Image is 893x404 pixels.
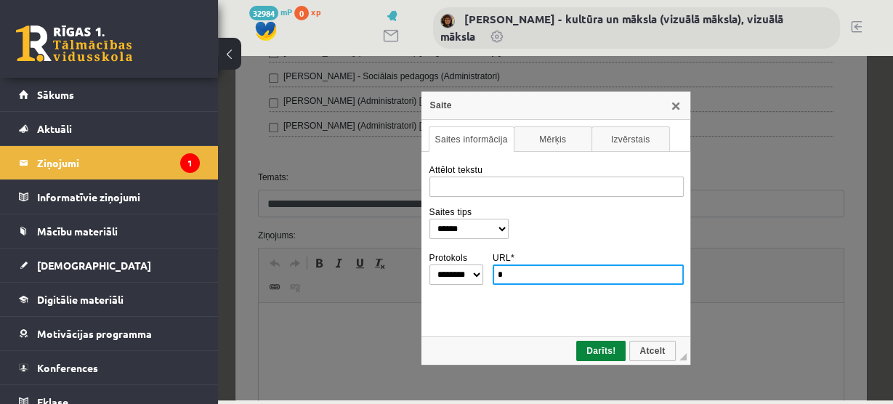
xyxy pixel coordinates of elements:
div: Mērogot [461,297,469,304]
a: 32984 mP [249,6,292,17]
span: [DEMOGRAPHIC_DATA] [37,259,151,272]
a: [DEMOGRAPHIC_DATA] [19,249,200,282]
a: Atcelt [411,285,457,305]
a: Informatīvie ziņojumi [19,180,200,214]
label: Attēlot tekstu [211,109,265,119]
a: Sākums [19,78,200,111]
a: 0 xp [294,6,328,17]
i: 1 [180,153,200,173]
legend: Informatīvie ziņojumi [37,180,200,214]
a: Darīts! [358,285,408,305]
span: xp [311,6,320,17]
a: Izvērstais [373,70,452,96]
span: mP [280,6,292,17]
span: Mācību materiāli [37,225,118,238]
legend: Ziņojumi [37,146,200,179]
label: URL [275,197,296,207]
a: Aktuāli [19,112,200,145]
span: Atcelt [413,290,456,300]
span: 32984 [249,6,278,20]
span: Digitālie materiāli [37,293,124,306]
a: Digitālie materiāli [19,283,200,316]
label: Protokols [211,197,250,207]
a: Mērķis [296,70,374,96]
a: Aizvērt [452,44,464,55]
a: Rīgas 1. Tālmācības vidusskola [16,25,132,62]
div: Saite [203,36,472,64]
img: Ilze Kolka - kultūra un māksla (vizuālā māksla), vizuālā māksla [440,14,455,28]
body: Bagātinātā teksta redaktors, wiswyg-editor-47363839584600-1756302051-80 [15,15,570,30]
span: Aktuāli [37,122,72,135]
a: Mācību materiāli [19,214,200,248]
a: Ziņojumi1 [19,146,200,179]
span: Konferences [37,361,98,374]
a: Konferences [19,351,200,384]
a: Saites informācija [211,70,296,96]
label: Saites tips [211,151,254,161]
div: Saites informācija [211,102,465,277]
span: Darīts! [360,290,406,300]
span: 0 [294,6,309,20]
span: Sākums [37,88,74,101]
span: Motivācijas programma [37,327,152,340]
a: [PERSON_NAME] - kultūra un māksla (vizuālā māksla), vizuālā māksla [440,12,783,44]
a: Motivācijas programma [19,317,200,350]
